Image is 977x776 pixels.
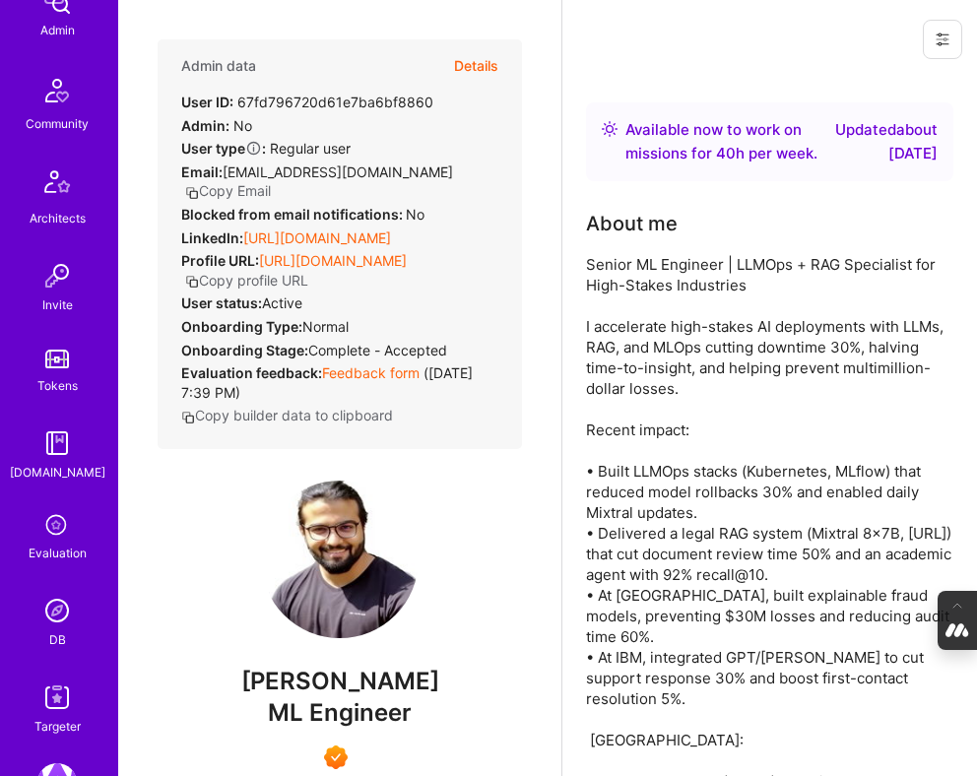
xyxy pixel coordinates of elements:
[835,118,938,165] div: Updated about [DATE]
[261,481,419,638] img: User Avatar
[302,318,349,335] span: normal
[181,294,262,311] strong: User status:
[181,342,308,358] strong: Onboarding Stage:
[10,463,105,483] div: [DOMAIN_NAME]
[37,591,77,630] img: Admin Search
[37,256,77,295] img: Invite
[34,717,81,737] div: Targeter
[181,163,223,180] strong: Email:
[26,114,89,134] div: Community
[49,630,66,650] div: DB
[181,94,233,110] strong: User ID:
[181,140,266,157] strong: User type :
[181,406,393,425] button: Copy builder data to clipboard
[324,745,348,769] img: Exceptional A.Teamer
[586,209,678,238] div: About me
[181,116,252,136] div: No
[181,229,243,246] strong: LinkedIn:
[259,252,407,269] a: [URL][DOMAIN_NAME]
[158,667,522,696] span: [PERSON_NAME]
[181,93,433,112] div: 67fd796720d61e7ba6bf8860
[40,509,75,544] i: icon SelectionTeam
[181,117,229,134] strong: Admin:
[181,58,256,75] h4: Admin data
[45,350,69,368] img: tokens
[181,252,259,269] strong: Profile URL:
[181,363,498,402] div: ( [DATE] 7:39 PM )
[181,205,424,225] div: No
[625,118,827,165] div: Available now to work on missions for h per week .
[33,162,81,209] img: Architects
[245,140,262,157] i: Help
[185,181,271,201] button: Copy Email
[29,544,87,563] div: Evaluation
[308,342,447,358] span: Complete - Accepted
[181,206,406,223] strong: Blocked from email notifications:
[181,411,195,424] i: icon Copy
[454,39,498,93] button: Details
[37,678,77,717] img: Skill Targeter
[37,423,77,463] img: guide book
[602,121,618,137] img: Availability
[243,229,391,246] a: [URL][DOMAIN_NAME]
[185,275,199,289] i: icon Copy
[185,271,308,291] button: Copy profile URL
[185,186,199,200] i: icon Copy
[181,139,351,159] div: Regular user
[37,376,78,396] div: Tokens
[33,67,81,114] img: Community
[40,21,75,40] div: Admin
[262,294,302,311] span: Active
[322,364,420,381] a: Feedback form
[42,295,73,315] div: Invite
[716,144,736,162] span: 40
[223,163,453,180] span: [EMAIL_ADDRESS][DOMAIN_NAME]
[181,318,302,335] strong: Onboarding Type:
[268,698,412,727] span: ML Engineer
[30,209,86,228] div: Architects
[181,364,322,381] strong: Evaluation feedback:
